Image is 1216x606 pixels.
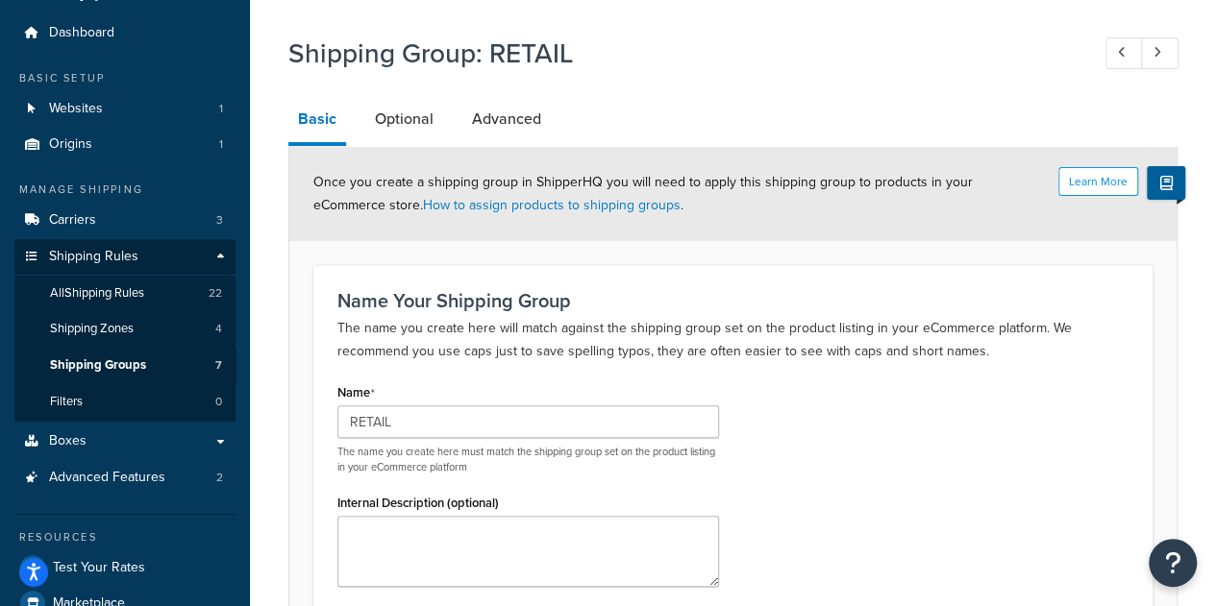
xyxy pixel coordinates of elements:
[14,127,236,162] li: Origins
[14,239,236,422] li: Shipping Rules
[50,285,144,302] span: All Shipping Rules
[288,96,346,146] a: Basic
[14,529,236,545] div: Resources
[1149,539,1197,587] button: Open Resource Center
[50,321,134,337] span: Shipping Zones
[14,276,236,311] a: AllShipping Rules22
[462,96,551,142] a: Advanced
[49,433,87,449] span: Boxes
[365,96,443,142] a: Optional
[219,136,223,153] span: 1
[14,384,236,420] li: Filters
[1105,37,1143,69] a: Previous Record
[49,101,103,117] span: Websites
[14,91,236,127] a: Websites1
[423,195,681,215] a: How to assign products to shipping groups
[215,394,222,410] span: 0
[1147,166,1185,200] button: Show Help Docs
[49,25,114,41] span: Dashboard
[337,385,375,400] label: Name
[14,239,236,275] a: Shipping Rules
[215,357,222,374] span: 7
[14,203,236,238] a: Carriers3
[1141,37,1179,69] a: Next Record
[14,311,236,347] a: Shipping Zones4
[53,560,145,576] span: Test Your Rates
[49,212,96,229] span: Carriers
[14,70,236,86] div: Basic Setup
[14,550,236,585] a: Test Your Rates
[14,91,236,127] li: Websites
[50,357,146,374] span: Shipping Groups
[49,249,138,265] span: Shipping Rules
[337,496,499,510] label: Internal Description (optional)
[313,172,973,215] span: Once you create a shipping group in ShipperHQ you will need to apply this shipping group to produ...
[216,470,223,486] span: 2
[14,348,236,383] a: Shipping Groups7
[14,424,236,459] a: Boxes
[14,127,236,162] a: Origins1
[50,394,83,410] span: Filters
[337,317,1129,363] p: The name you create here will match against the shipping group set on the product listing in your...
[14,15,236,51] a: Dashboard
[14,460,236,496] li: Advanced Features
[14,460,236,496] a: Advanced Features2
[288,35,1070,72] h1: Shipping Group: RETAIL
[337,290,1129,311] h3: Name Your Shipping Group
[49,136,92,153] span: Origins
[14,311,236,347] li: Shipping Zones
[219,101,223,117] span: 1
[49,470,165,486] span: Advanced Features
[216,212,223,229] span: 3
[14,182,236,198] div: Manage Shipping
[337,445,719,474] p: The name you create here must match the shipping group set on the product listing in your eCommer...
[209,285,222,302] span: 22
[215,321,222,337] span: 4
[14,348,236,383] li: Shipping Groups
[14,384,236,420] a: Filters0
[14,203,236,238] li: Carriers
[1058,167,1138,196] button: Learn More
